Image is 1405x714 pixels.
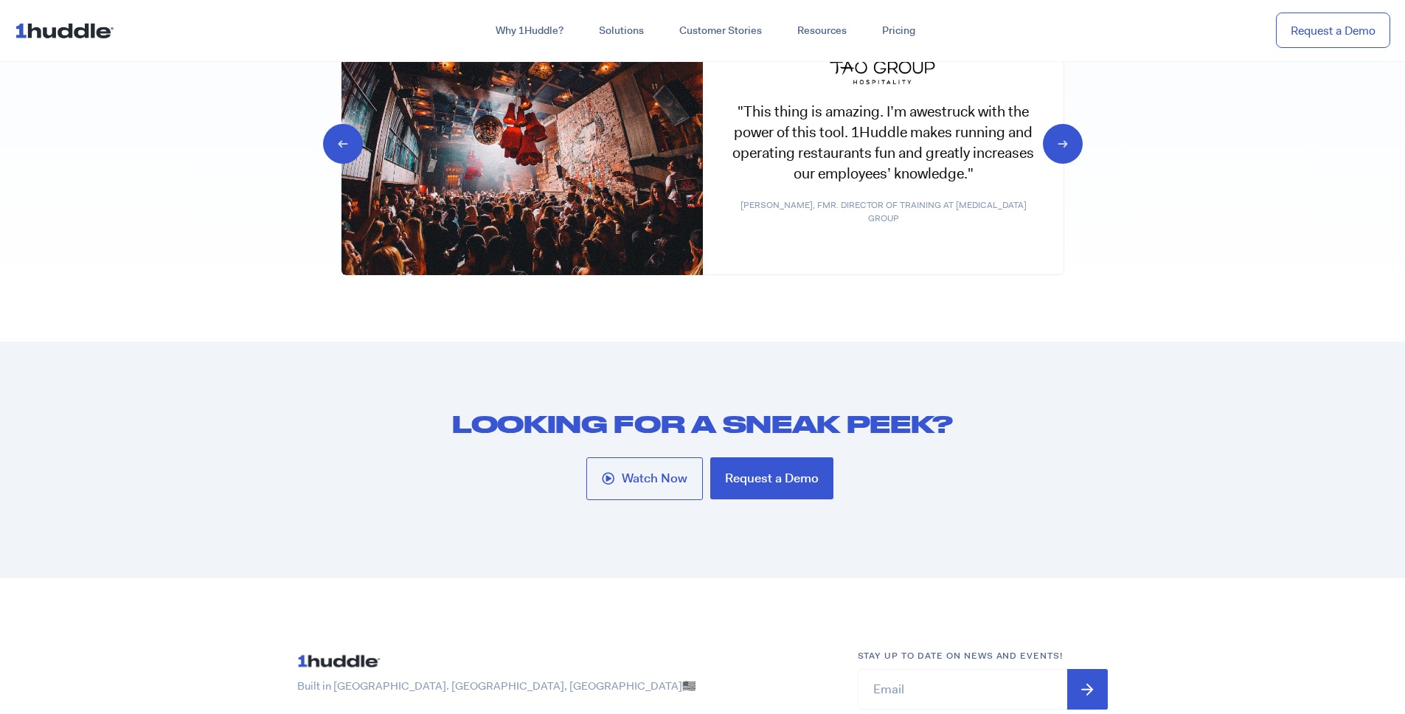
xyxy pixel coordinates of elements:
[710,457,833,499] a: Request a Demo
[732,59,1034,184] div: "This thing is amazing. I’m awestruck with the power of this tool. 1Huddle makes running and oper...
[1067,669,1108,710] input: Submit
[1043,135,1057,150] div: Next slide
[828,59,938,86] img: TAO-Group.png
[662,18,780,44] a: Customer Stories
[349,135,363,150] div: Previous slide
[682,679,696,693] span: 🇺🇸
[732,198,1034,226] span: [PERSON_NAME], Fmr. Director of Training at [MEDICAL_DATA] Group
[1276,13,1390,49] a: Request a Demo
[15,16,120,44] img: ...
[780,18,864,44] a: Resources
[622,472,687,485] span: Watch Now
[858,669,1109,710] input: Email
[858,649,1109,663] h6: Stay up to date on news and events!
[478,18,581,44] a: Why 1Huddle?
[341,10,703,275] img: Tony Daddabbo, Fmr. Director of Training at Tao Group
[581,18,662,44] a: Solutions
[864,18,933,44] a: Pricing
[297,649,386,673] img: ...
[725,472,819,485] span: Request a Demo
[297,679,828,694] p: Built in [GEOGRAPHIC_DATA]. [GEOGRAPHIC_DATA], [GEOGRAPHIC_DATA]
[586,457,703,500] a: Watch Now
